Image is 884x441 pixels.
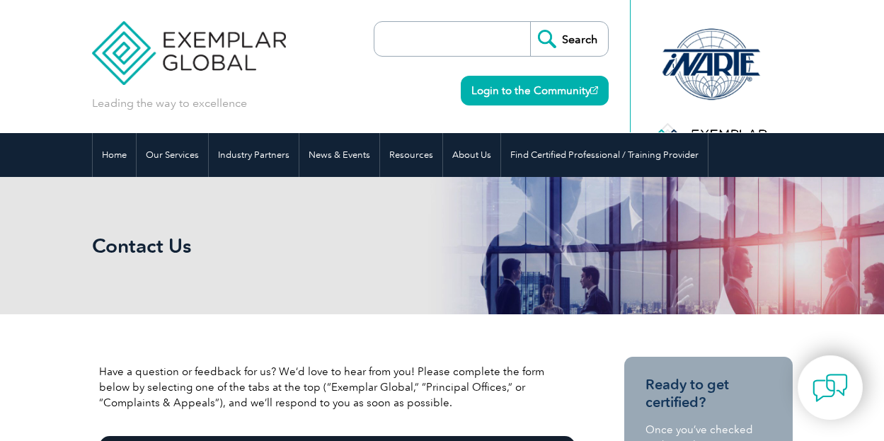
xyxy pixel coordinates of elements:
[813,370,848,406] img: contact-chat.png
[137,133,208,177] a: Our Services
[93,133,136,177] a: Home
[209,133,299,177] a: Industry Partners
[92,96,247,111] p: Leading the way to excellence
[645,376,771,411] h3: Ready to get certified?
[443,133,500,177] a: About Us
[461,76,609,105] a: Login to the Community
[501,133,708,177] a: Find Certified Professional / Training Provider
[299,133,379,177] a: News & Events
[92,234,478,258] h1: Contact Us
[590,86,598,94] img: open_square.png
[530,22,608,56] input: Search
[380,133,442,177] a: Resources
[99,364,575,411] p: Have a question or feedback for us? We’d love to hear from you! Please complete the form below by...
